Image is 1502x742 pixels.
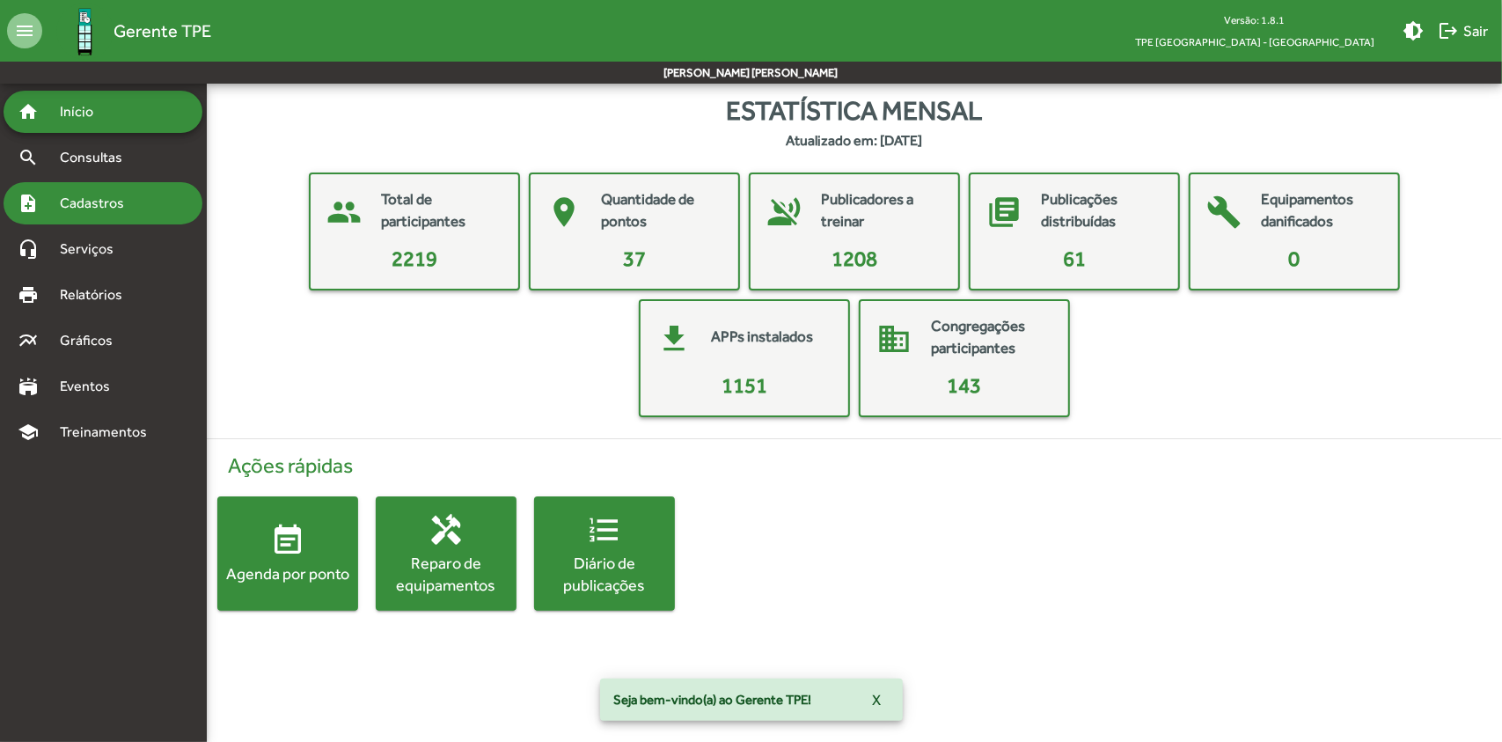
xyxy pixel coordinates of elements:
mat-icon: note_add [18,193,39,214]
span: X [873,684,882,716]
div: Reparo de equipamentos [376,551,517,595]
div: Agenda por ponto [217,562,358,584]
span: Consultas [49,147,145,168]
span: Treinamentos [49,422,168,443]
mat-icon: school [18,422,39,443]
mat-card-title: Total de participantes [381,188,501,233]
span: TPE [GEOGRAPHIC_DATA] - [GEOGRAPHIC_DATA] [1121,31,1388,53]
mat-card-title: Quantidade de pontos [601,188,721,233]
mat-icon: event_note [270,523,305,558]
span: Eventos [49,376,134,397]
mat-icon: search [18,147,39,168]
mat-icon: build [1198,186,1250,239]
mat-icon: format_list_numbered [587,511,622,547]
mat-icon: menu [7,13,42,48]
h4: Ações rápidas [217,453,1491,479]
button: Sair [1431,15,1495,47]
strong: Atualizado em: [DATE] [787,130,923,151]
mat-icon: stadium [18,376,39,397]
mat-icon: logout [1438,20,1459,41]
mat-icon: library_books [978,186,1030,239]
span: Gráficos [49,330,136,351]
span: Relatórios [49,284,145,305]
div: Diário de publicações [534,551,675,595]
mat-card-title: APPs instalados [711,326,813,349]
mat-icon: voice_over_off [758,186,810,239]
span: Início [49,101,119,122]
a: Gerente TPE [42,3,211,60]
mat-card-title: Publicações distribuídas [1041,188,1161,233]
mat-icon: people [318,186,370,239]
mat-icon: handyman [429,511,464,547]
span: 1208 [832,246,877,270]
button: Agenda por ponto [217,496,358,611]
span: 0 [1289,246,1301,270]
mat-icon: domain [868,312,920,365]
span: 2219 [392,246,437,270]
span: Cadastros [49,193,147,214]
span: Serviços [49,239,137,260]
mat-card-title: Congregações participantes [931,315,1051,360]
mat-icon: get_app [648,312,700,365]
mat-icon: print [18,284,39,305]
button: Diário de publicações [534,496,675,611]
span: Seja bem-vindo(a) ao Gerente TPE! [614,691,812,709]
mat-card-title: Equipamentos danificados [1261,188,1381,233]
mat-icon: place [538,186,590,239]
span: 1151 [722,373,767,397]
span: Gerente TPE [114,17,211,45]
span: Estatística mensal [727,91,983,130]
mat-icon: multiline_chart [18,330,39,351]
button: Reparo de equipamentos [376,496,517,611]
mat-icon: home [18,101,39,122]
mat-icon: headset_mic [18,239,39,260]
span: 143 [948,373,982,397]
img: Logo [56,3,114,60]
mat-icon: brightness_medium [1403,20,1424,41]
div: Versão: 1.8.1 [1121,9,1388,31]
span: 37 [623,246,646,270]
span: 61 [1063,246,1086,270]
span: Sair [1438,15,1488,47]
mat-card-title: Publicadores a treinar [821,188,941,233]
button: X [859,684,896,716]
